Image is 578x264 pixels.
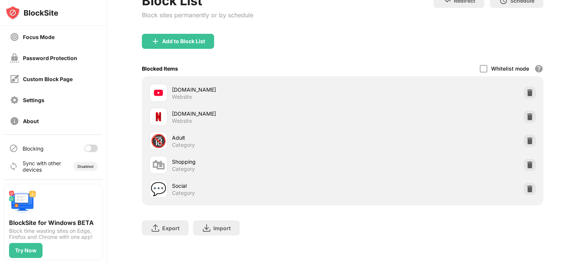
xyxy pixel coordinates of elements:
div: Add to Block List [162,38,205,44]
img: logo-blocksite.svg [5,5,58,20]
div: Password Protection [23,55,77,61]
div: Blocking [23,145,44,152]
div: [DOMAIN_NAME] [172,110,342,118]
div: Custom Block Page [23,76,73,82]
img: customize-block-page-off.svg [10,74,19,84]
div: Settings [23,97,44,103]
div: BlockSite for Windows BETA [9,219,98,226]
div: Import [213,225,231,231]
div: 💬 [151,181,166,197]
img: favicons [154,88,163,97]
div: Block sites permanently or by schedule [142,11,253,19]
img: sync-icon.svg [9,162,18,171]
div: Website [172,118,192,124]
img: settings-off.svg [10,95,19,105]
div: Website [172,94,192,100]
div: Block time wasting sites on Edge, Firefox and Chrome with one app! [9,228,98,240]
div: Social [172,182,342,190]
img: about-off.svg [10,116,19,126]
div: Disabled [78,164,93,169]
div: 🛍 [152,157,165,173]
img: focus-off.svg [10,32,19,42]
div: Category [172,166,195,172]
div: Focus Mode [23,34,55,40]
div: Adult [172,134,342,142]
img: favicons [154,112,163,121]
div: Category [172,142,195,148]
div: Try Now [15,247,37,253]
img: blocking-icon.svg [9,144,18,153]
div: Export [162,225,179,231]
div: Blocked Items [142,65,178,72]
img: push-desktop.svg [9,189,36,216]
div: Shopping [172,158,342,166]
div: [DOMAIN_NAME] [172,86,342,94]
div: 🔞 [151,133,166,149]
div: Whitelist mode [491,65,529,72]
div: Sync with other devices [23,160,61,173]
div: Category [172,190,195,196]
div: About [23,118,39,124]
img: password-protection-off.svg [10,53,19,63]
